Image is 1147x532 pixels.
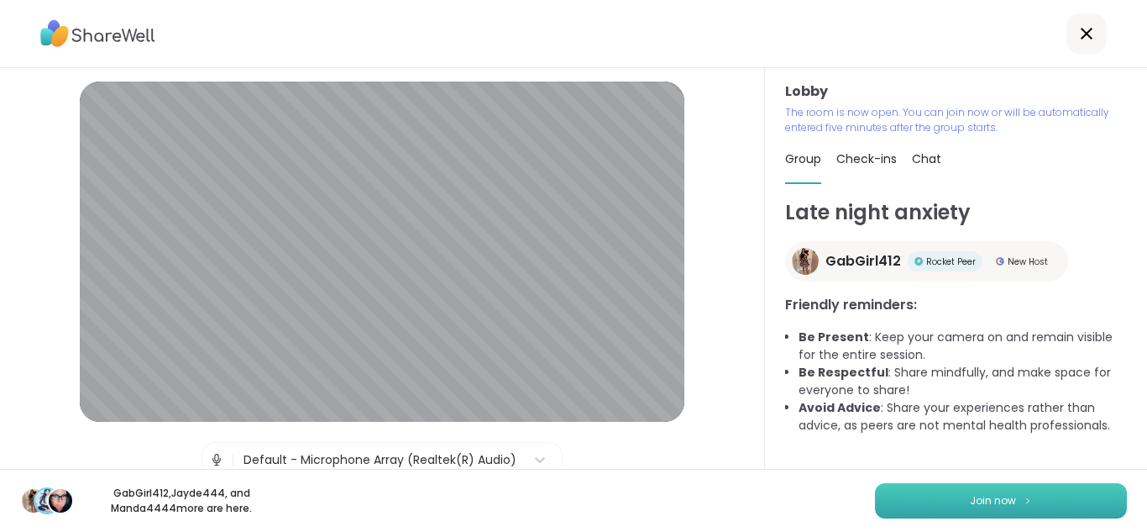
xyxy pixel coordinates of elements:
img: Jayde444 [35,489,59,513]
h3: Lobby [785,82,1127,102]
span: | [231,443,235,477]
b: Avoid Advice [799,399,881,416]
span: Group [785,150,821,167]
span: Check-ins [836,150,897,167]
span: Rocket Peer [926,255,976,268]
img: ShareWell Logo [40,14,155,53]
h3: Friendly reminders: [785,295,1127,315]
span: Join now [970,493,1016,508]
img: Manda4444 [49,489,72,513]
span: New Host [1008,255,1048,268]
span: Chat [912,150,941,167]
span: GabGirl412 [825,251,901,271]
a: GabGirl412GabGirl412Rocket PeerRocket PeerNew HostNew Host [785,241,1068,282]
li: : Keep your camera on and remain visible for the entire session. [799,329,1127,364]
p: GabGirl412 , Jayde444 , and Manda4444 more are here. [87,486,275,516]
h1: Late night anxiety [785,198,1127,228]
img: Microphone [209,443,224,477]
img: New Host [996,257,1004,266]
li: : Share mindfully, and make space for everyone to share! [799,364,1127,399]
li: : Share your experiences rather than advice, as peers are not mental health professionals. [799,399,1127,435]
img: GabGirl412 [22,489,45,513]
img: GabGirl412 [792,248,819,275]
img: ShareWell Logomark [1023,496,1033,505]
img: Rocket Peer [914,257,923,266]
b: Be Respectful [799,364,888,381]
div: Default - Microphone Array (Realtek(R) Audio) [244,451,516,469]
b: Be Present [799,329,869,345]
p: The room is now open. You can join now or will be automatically entered five minutes after the gr... [785,105,1127,135]
button: Join now [875,483,1127,519]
